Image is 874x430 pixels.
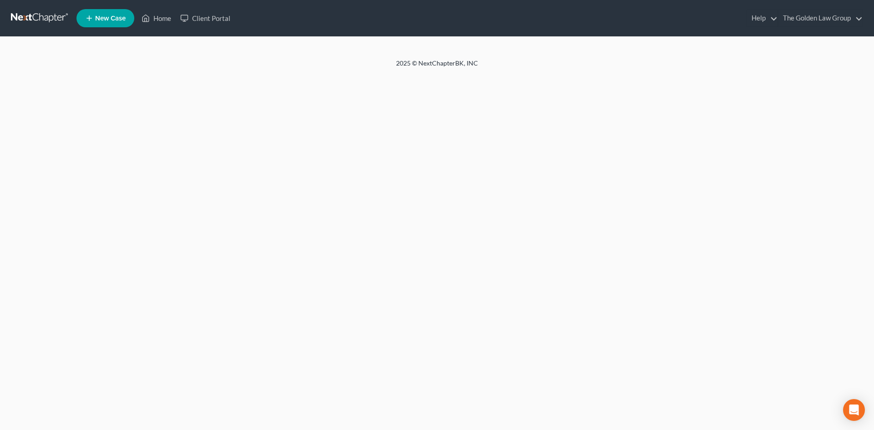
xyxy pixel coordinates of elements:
new-legal-case-button: New Case [76,9,134,27]
a: Home [137,10,176,26]
a: Client Portal [176,10,235,26]
div: Open Intercom Messenger [843,399,865,421]
a: The Golden Law Group [778,10,863,26]
a: Help [747,10,777,26]
div: 2025 © NextChapterBK, INC [178,59,696,75]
